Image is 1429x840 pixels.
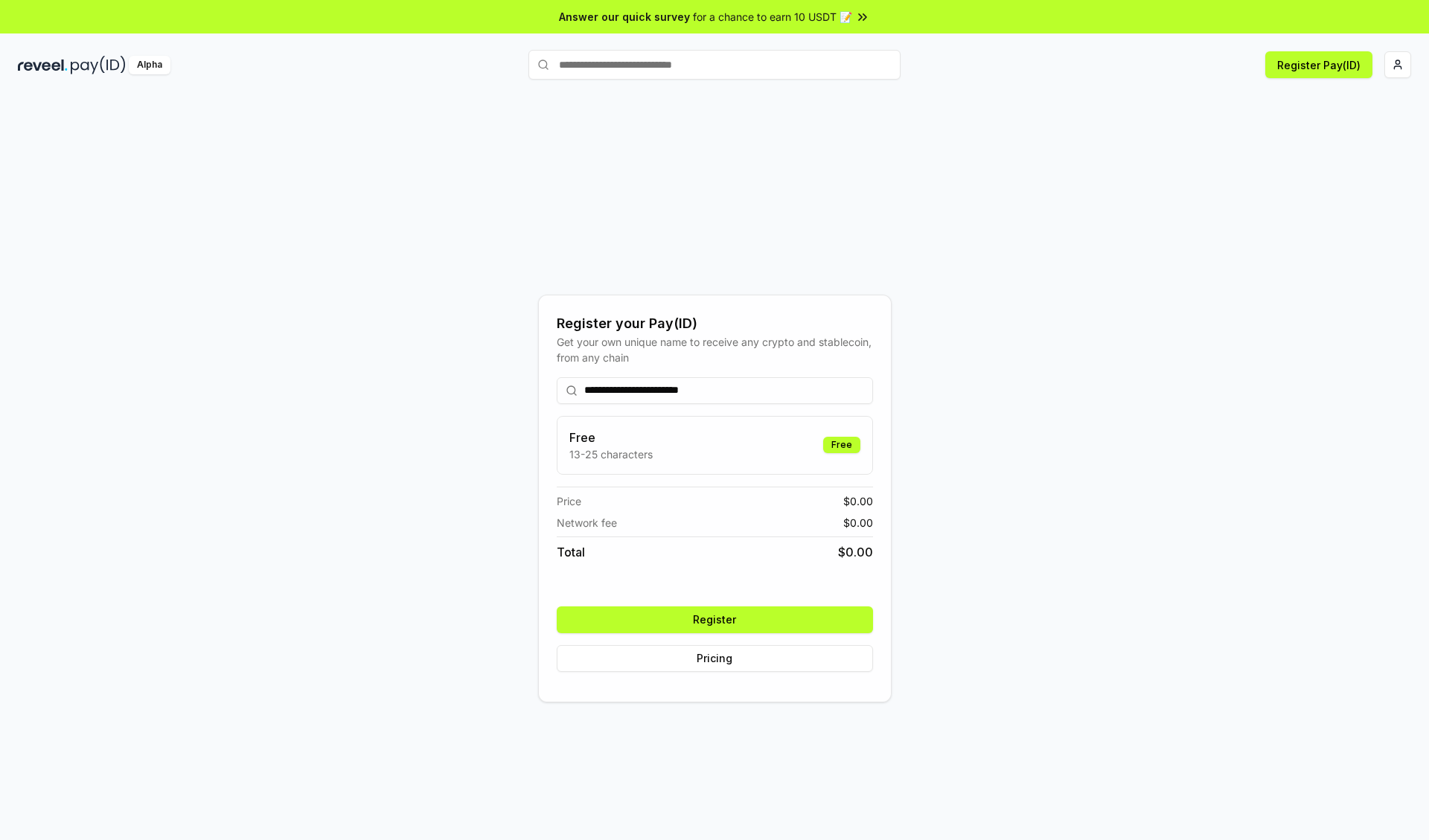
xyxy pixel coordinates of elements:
[129,56,170,74] div: Alpha
[823,437,860,453] div: Free
[557,543,585,561] span: Total
[557,313,873,334] div: Register your Pay(ID)
[557,493,581,509] span: Price
[838,543,873,561] span: $ 0.00
[557,606,873,633] button: Register
[71,56,126,74] img: pay_id
[693,9,852,25] span: for a chance to earn 10 USDT 📝
[557,334,873,365] div: Get your own unique name to receive any crypto and stablecoin, from any chain
[569,429,653,446] h3: Free
[1265,51,1372,78] button: Register Pay(ID)
[843,493,873,509] span: $ 0.00
[843,515,873,530] span: $ 0.00
[557,515,617,530] span: Network fee
[18,56,68,74] img: reveel_dark
[569,446,653,462] p: 13-25 characters
[557,645,873,672] button: Pricing
[559,9,690,25] span: Answer our quick survey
